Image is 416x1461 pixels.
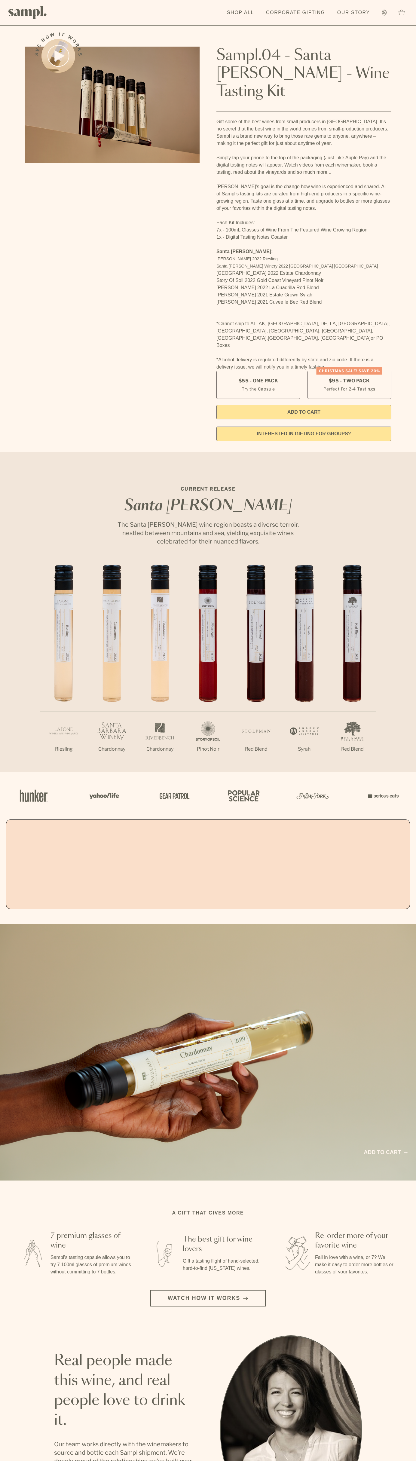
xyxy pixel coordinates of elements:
h3: The best gift for wine lovers [183,1235,265,1254]
p: Riesling [40,746,88,753]
a: Our Story [334,6,373,19]
p: Pinot Noir [184,746,232,753]
span: Santa [PERSON_NAME] Winery 2022 [GEOGRAPHIC_DATA] [GEOGRAPHIC_DATA] [216,264,378,268]
button: See how it works [41,39,75,73]
li: [GEOGRAPHIC_DATA] 2022 Estate Chardonnay [216,270,391,277]
h2: Real people made this wine, and real people love to drink it. [54,1351,196,1430]
p: Syrah [280,746,328,753]
a: Add to cart [364,1148,408,1156]
p: CURRENT RELEASE [112,485,304,493]
span: $55 - One Pack [239,378,278,384]
em: Santa [PERSON_NAME] [124,499,292,513]
h3: Re-order more of your favorite wine [315,1231,397,1250]
a: interested in gifting for groups? [216,427,391,441]
span: , [267,335,268,341]
span: [GEOGRAPHIC_DATA], [GEOGRAPHIC_DATA] [268,335,371,341]
img: Artboard_5_7fdae55a-36fd-43f7-8bfd-f74a06a2878e_x450.png [155,783,191,809]
p: Fall in love with a wine, or 7? We make it easy to order more bottles or glasses of your favorites. [315,1254,397,1276]
li: 1 / 7 [40,565,88,772]
div: Gift some of the best wines from small producers in [GEOGRAPHIC_DATA]. It’s no secret that the be... [216,118,391,371]
span: $95 - Two Pack [329,378,370,384]
li: [PERSON_NAME] 2021 Cuvee le Bec Red Blend [216,299,391,306]
button: Add to Cart [216,405,391,419]
p: Chardonnay [88,746,136,753]
strong: Santa [PERSON_NAME]: [216,249,273,254]
p: Chardonnay [136,746,184,753]
li: 2 / 7 [88,565,136,772]
span: [PERSON_NAME] 2022 Riesling [216,256,278,261]
a: Corporate Gifting [263,6,328,19]
img: Sampl logo [8,6,47,19]
p: The Santa [PERSON_NAME] wine region boasts a diverse terroir, nestled between mountains and sea, ... [112,520,304,546]
div: Christmas SALE! Save 20% [317,367,382,375]
p: Sampl's tasting capsule allows you to try 7 100ml glasses of premium wines without committing to ... [50,1254,132,1276]
img: Artboard_6_04f9a106-072f-468a-bdd7-f11783b05722_x450.png [85,783,121,809]
h3: 7 premium glasses of wine [50,1231,132,1250]
li: 6 / 7 [280,565,328,772]
small: Try the Capsule [242,386,275,392]
li: 4 / 7 [184,565,232,772]
li: [PERSON_NAME] 2022 La Cuadrilla Red Blend [216,284,391,291]
li: [PERSON_NAME] 2021 Estate Grown Syrah [216,291,391,299]
li: 7 / 7 [328,565,376,772]
li: 3 / 7 [136,565,184,772]
img: Sampl.04 - Santa Barbara - Wine Tasting Kit [25,47,200,163]
img: Artboard_7_5b34974b-f019-449e-91fb-745f8d0877ee_x450.png [364,783,400,809]
li: 5 / 7 [232,565,280,772]
h1: Sampl.04 - Santa [PERSON_NAME] - Wine Tasting Kit [216,47,391,101]
h2: A gift that gives more [172,1209,244,1217]
p: Red Blend [232,746,280,753]
img: Artboard_1_c8cd28af-0030-4af1-819c-248e302c7f06_x450.png [16,783,52,809]
button: Watch how it works [150,1290,266,1306]
p: Red Blend [328,746,376,753]
a: Shop All [224,6,257,19]
img: Artboard_3_0b291449-6e8c-4d07-b2c2-3f3601a19cd1_x450.png [295,783,331,809]
p: Gift a tasting flight of hand-selected, hard-to-find [US_STATE] wines. [183,1257,265,1272]
img: Artboard_4_28b4d326-c26e-48f9-9c80-911f17d6414e_x450.png [225,783,261,809]
small: Perfect For 2-4 Tastings [323,386,375,392]
li: Story Of Soil 2022 Gold Coast Vineyard Pinot Noir [216,277,391,284]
